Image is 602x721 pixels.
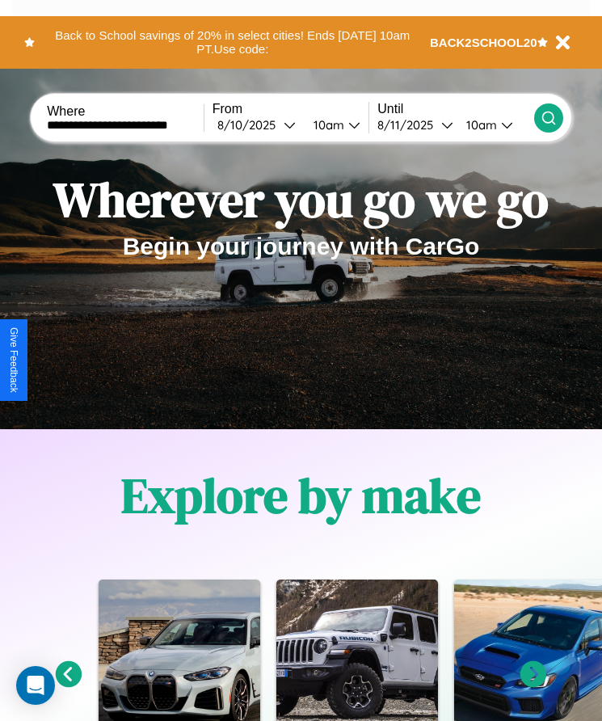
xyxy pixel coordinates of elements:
button: 10am [453,116,534,133]
button: 8/10/2025 [213,116,301,133]
button: Back to School savings of 20% in select cities! Ends [DATE] 10am PT.Use code: [35,24,430,61]
div: 10am [458,117,501,133]
div: 8 / 11 / 2025 [377,117,441,133]
div: 8 / 10 / 2025 [217,117,284,133]
div: Give Feedback [8,327,19,393]
label: Until [377,102,534,116]
div: 10am [305,117,348,133]
div: Open Intercom Messenger [16,666,55,705]
button: 10am [301,116,369,133]
label: Where [47,104,204,119]
h1: Explore by make [121,462,481,529]
label: From [213,102,369,116]
b: BACK2SCHOOL20 [430,36,537,49]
